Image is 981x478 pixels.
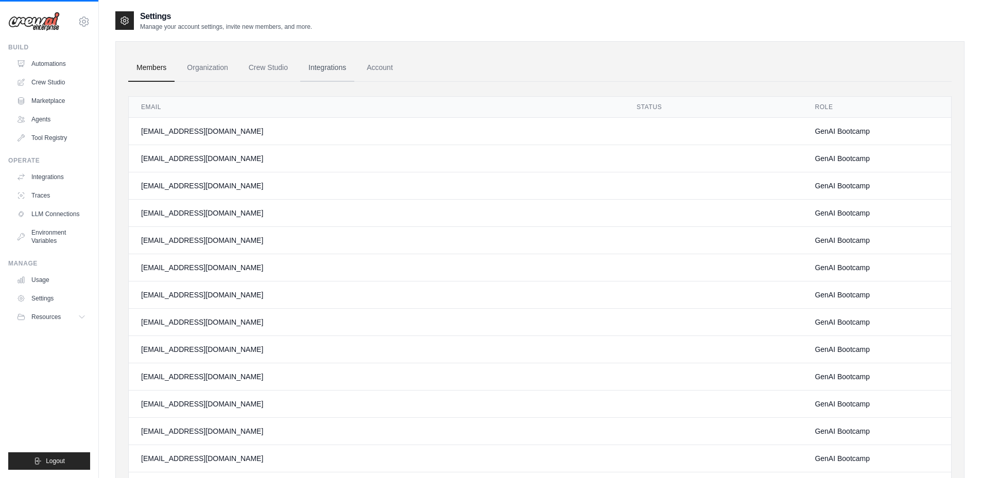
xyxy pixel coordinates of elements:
div: [EMAIL_ADDRESS][DOMAIN_NAME] [141,371,612,382]
a: Account [358,54,401,82]
img: Logo [8,12,60,31]
th: Role [802,97,951,118]
div: GenAI Bootcamp [815,426,939,436]
p: Manage your account settings, invite new members, and more. [140,23,312,31]
th: Status [624,97,802,118]
div: [EMAIL_ADDRESS][DOMAIN_NAME] [141,426,612,436]
div: [EMAIL_ADDRESS][DOMAIN_NAME] [141,317,612,327]
div: GenAI Bootcamp [815,290,939,300]
div: [EMAIL_ADDRESS][DOMAIN_NAME] [141,181,612,191]
div: [EMAIL_ADDRESS][DOMAIN_NAME] [141,126,612,136]
div: [EMAIL_ADDRESS][DOMAIN_NAME] [141,399,612,409]
div: [EMAIL_ADDRESS][DOMAIN_NAME] [141,208,612,218]
a: Agents [12,111,90,128]
a: Traces [12,187,90,204]
div: [EMAIL_ADDRESS][DOMAIN_NAME] [141,290,612,300]
a: Automations [12,56,90,72]
div: [EMAIL_ADDRESS][DOMAIN_NAME] [141,453,612,464]
div: GenAI Bootcamp [815,399,939,409]
div: GenAI Bootcamp [815,208,939,218]
th: Email [129,97,624,118]
a: Integrations [300,54,354,82]
div: Operate [8,156,90,165]
h2: Settings [140,10,312,23]
a: Crew Studio [240,54,296,82]
a: Crew Studio [12,74,90,91]
a: LLM Connections [12,206,90,222]
div: GenAI Bootcamp [815,344,939,355]
a: Settings [12,290,90,307]
a: Environment Variables [12,224,90,249]
div: [EMAIL_ADDRESS][DOMAIN_NAME] [141,344,612,355]
div: Manage [8,259,90,268]
div: GenAI Bootcamp [815,317,939,327]
a: Usage [12,272,90,288]
button: Resources [12,309,90,325]
div: GenAI Bootcamp [815,181,939,191]
div: [EMAIL_ADDRESS][DOMAIN_NAME] [141,153,612,164]
div: Build [8,43,90,51]
div: [EMAIL_ADDRESS][DOMAIN_NAME] [141,262,612,273]
span: Resources [31,313,61,321]
a: Integrations [12,169,90,185]
div: GenAI Bootcamp [815,262,939,273]
div: GenAI Bootcamp [815,153,939,164]
div: [EMAIL_ADDRESS][DOMAIN_NAME] [141,235,612,245]
a: Tool Registry [12,130,90,146]
span: Logout [46,457,65,465]
div: GenAI Bootcamp [815,371,939,382]
div: GenAI Bootcamp [815,453,939,464]
button: Logout [8,452,90,470]
div: GenAI Bootcamp [815,235,939,245]
a: Marketplace [12,93,90,109]
div: GenAI Bootcamp [815,126,939,136]
a: Members [128,54,175,82]
a: Organization [179,54,236,82]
